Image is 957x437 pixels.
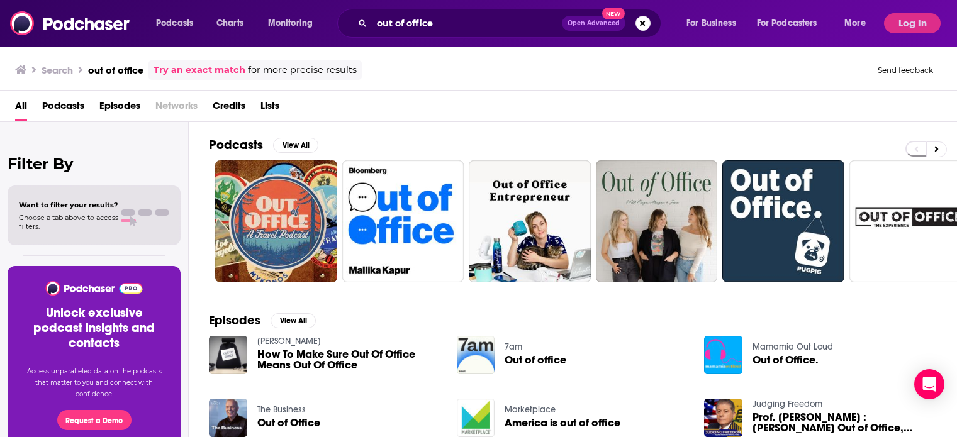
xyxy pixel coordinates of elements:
[57,410,132,430] button: Request a Demo
[268,14,313,32] span: Monitoring
[372,13,562,33] input: Search podcasts, credits, & more...
[874,65,937,75] button: Send feedback
[209,399,247,437] img: Out of Office
[257,404,306,415] a: The Business
[10,11,131,35] img: Podchaser - Follow, Share and Rate Podcasts
[257,349,442,370] a: How To Make Sure Out Of Office Means Out Of Office
[562,16,625,31] button: Open AdvancedNew
[154,63,245,77] a: Try an exact match
[42,96,84,121] a: Podcasts
[749,13,836,33] button: open menu
[914,369,944,399] div: Open Intercom Messenger
[271,313,316,328] button: View All
[678,13,752,33] button: open menu
[753,399,822,409] a: Judging Freedom
[208,13,251,33] a: Charts
[704,399,742,437] img: Prof. Jeffrey Sachs : Zelensky Out of Office, Netanyahu Out of Options.
[753,412,937,433] span: Prof. [PERSON_NAME] : [PERSON_NAME] Out of Office, Netanyahu Out of Options.
[257,418,320,428] a: Out of Office
[156,14,193,32] span: Podcasts
[457,336,495,374] img: Out of office
[505,355,566,365] a: Out of office
[19,201,118,209] span: Want to filter your results?
[753,355,819,365] a: Out of Office.
[209,137,263,153] h2: Podcasts
[8,155,181,173] h2: Filter By
[457,399,495,437] img: America is out of office
[99,96,140,121] a: Episodes
[757,14,817,32] span: For Podcasters
[23,306,165,351] h3: Unlock exclusive podcast insights and contacts
[505,418,620,428] a: America is out of office
[836,13,881,33] button: open menu
[568,20,620,26] span: Open Advanced
[273,138,318,153] button: View All
[686,14,736,32] span: For Business
[45,281,143,296] img: Podchaser - Follow, Share and Rate Podcasts
[260,96,279,121] a: Lists
[216,14,243,32] span: Charts
[209,313,316,328] a: EpisodesView All
[248,63,357,77] span: for more precise results
[257,336,321,346] a: Dave Moore
[209,336,247,374] img: How To Make Sure Out Of Office Means Out Of Office
[15,96,27,121] a: All
[349,9,673,38] div: Search podcasts, credits, & more...
[259,13,329,33] button: open menu
[884,13,941,33] button: Log In
[602,8,625,19] span: New
[88,64,143,76] h3: out of office
[505,404,556,415] a: Marketplace
[753,412,937,433] a: Prof. Jeffrey Sachs : Zelensky Out of Office, Netanyahu Out of Options.
[155,96,198,121] span: Networks
[209,313,260,328] h2: Episodes
[844,14,866,32] span: More
[213,96,245,121] a: Credits
[23,366,165,400] p: Access unparalleled data on the podcasts that matter to you and connect with confidence.
[147,13,210,33] button: open menu
[505,341,522,352] a: 7am
[704,336,742,374] img: Out of Office.
[753,341,833,352] a: Mamamia Out Loud
[19,213,118,231] span: Choose a tab above to access filters.
[42,64,73,76] h3: Search
[209,137,318,153] a: PodcastsView All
